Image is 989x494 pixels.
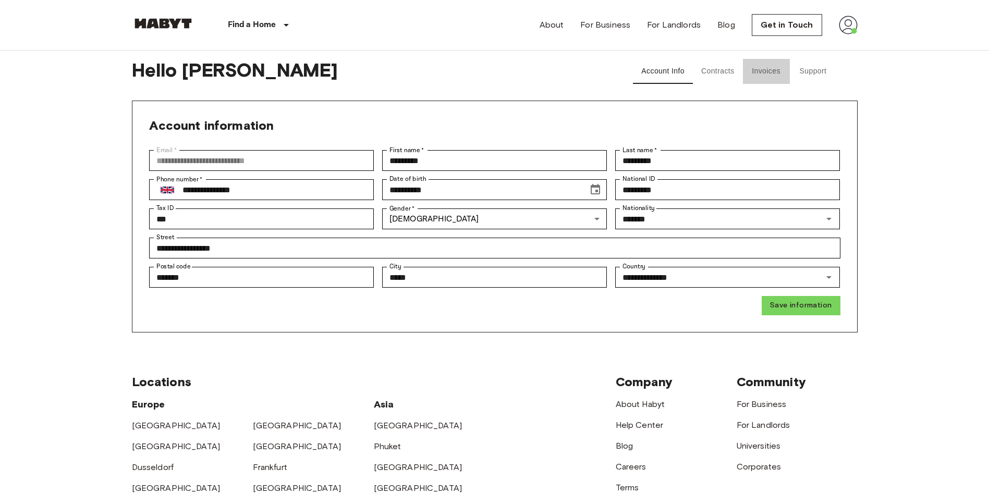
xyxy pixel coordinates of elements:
[149,208,374,229] div: Tax ID
[616,441,633,451] a: Blog
[156,175,203,184] label: Phone number
[622,175,655,183] label: National ID
[374,483,462,493] a: [GEOGRAPHIC_DATA]
[149,238,840,258] div: Street
[622,145,657,155] label: Last name
[253,483,341,493] a: [GEOGRAPHIC_DATA]
[693,59,743,84] button: Contracts
[132,421,221,430] a: [GEOGRAPHIC_DATA]
[132,441,221,451] a: [GEOGRAPHIC_DATA]
[374,399,394,410] span: Asia
[616,399,665,409] a: About Habyt
[149,150,374,171] div: Email
[762,296,840,315] button: Save information
[132,399,165,410] span: Europe
[616,374,673,389] span: Company
[389,175,426,183] label: Date of birth
[717,19,735,31] a: Blog
[132,374,191,389] span: Locations
[615,179,840,200] div: National ID
[633,59,693,84] button: Account Info
[737,420,790,430] a: For Landlords
[616,483,639,492] a: Terms
[149,118,274,133] span: Account information
[132,18,194,29] img: Habyt
[540,19,564,31] a: About
[156,262,191,271] label: Postal code
[615,150,840,171] div: Last name
[374,421,462,430] a: [GEOGRAPHIC_DATA]
[790,59,837,84] button: Support
[622,262,645,271] label: Country
[752,14,822,36] a: Get in Touch
[616,420,664,430] a: Help Center
[156,204,174,213] label: Tax ID
[228,19,276,31] p: Find a Home
[580,19,630,31] a: For Business
[382,267,607,288] div: City
[156,145,177,155] label: Email
[149,267,374,288] div: Postal code
[161,187,174,193] img: United Kingdom
[585,179,606,200] button: Choose date, selected date is Dec 17, 2004
[839,16,858,34] img: avatar
[382,208,607,229] div: [DEMOGRAPHIC_DATA]
[156,179,178,201] button: Select country
[389,262,401,271] label: City
[389,204,414,213] label: Gender
[253,421,341,430] a: [GEOGRAPHIC_DATA]
[647,19,701,31] a: For Landlords
[616,462,646,472] a: Careers
[737,441,781,451] a: Universities
[822,270,836,285] button: Open
[374,462,462,472] a: [GEOGRAPHIC_DATA]
[132,59,604,84] span: Hello [PERSON_NAME]
[743,59,790,84] button: Invoices
[389,145,424,155] label: First name
[737,374,806,389] span: Community
[822,212,836,226] button: Open
[132,483,221,493] a: [GEOGRAPHIC_DATA]
[132,462,174,472] a: Dusseldorf
[622,204,655,213] label: Nationality
[737,462,782,472] a: Corporates
[737,399,787,409] a: For Business
[374,441,401,451] a: Phuket
[382,150,607,171] div: First name
[253,441,341,451] a: [GEOGRAPHIC_DATA]
[253,462,287,472] a: Frankfurt
[156,233,174,242] label: Street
